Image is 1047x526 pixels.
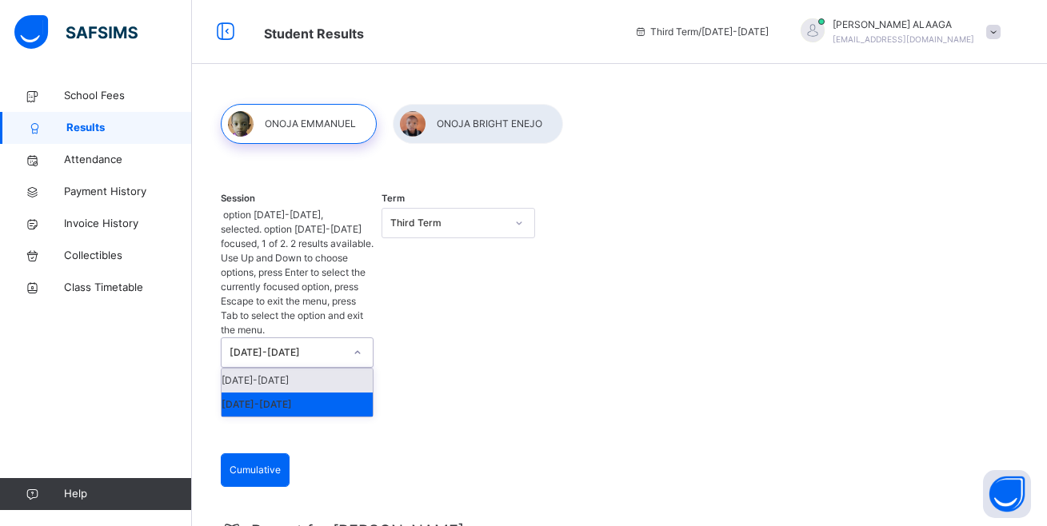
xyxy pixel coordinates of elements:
[221,223,374,336] span: option [DATE]-[DATE] focused, 1 of 2. 2 results available. Use Up and Down to choose options, pre...
[382,192,405,205] span: Term
[833,34,974,44] span: [EMAIL_ADDRESS][DOMAIN_NAME]
[64,486,191,502] span: Help
[222,393,373,416] div: [DATE]-[DATE]
[264,26,364,42] span: Student Results
[64,184,192,200] span: Payment History
[230,345,344,360] div: [DATE]-[DATE]
[66,120,192,136] span: Results
[221,209,323,235] span: option [DATE]-[DATE], selected.
[64,216,192,232] span: Invoice History
[64,280,192,296] span: Class Timetable
[221,192,255,205] span: Session
[833,18,974,32] span: [PERSON_NAME] ALAAGA
[64,152,192,168] span: Attendance
[14,15,138,49] img: safsims
[785,18,1009,46] div: JACOBALAAGA
[983,470,1031,518] button: Open asap
[390,216,505,230] div: Third Term
[222,369,373,393] div: [DATE]-[DATE]
[634,25,769,39] span: session/term information
[230,463,281,477] span: Cumulative
[64,248,192,264] span: Collectibles
[64,88,192,104] span: School Fees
